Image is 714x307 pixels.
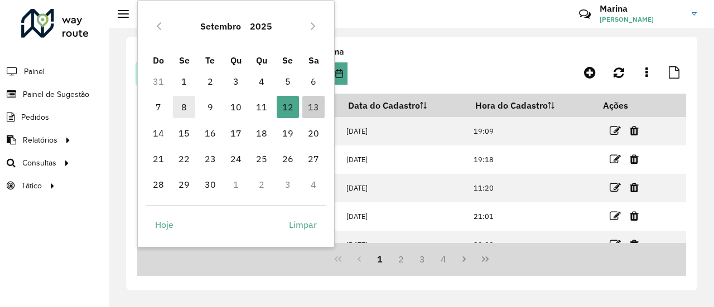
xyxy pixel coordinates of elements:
[171,94,197,120] td: 8
[275,94,301,120] td: 12
[370,248,391,270] button: 1
[249,120,274,146] td: 18
[146,213,183,236] button: Hoje
[155,218,173,231] span: Hoje
[147,96,170,118] span: 7
[630,152,639,167] a: Excluir
[173,96,195,118] span: 8
[475,248,496,270] button: Last Page
[249,172,274,197] td: 2
[454,248,475,270] button: Next Page
[199,96,221,118] span: 9
[146,146,171,172] td: 21
[467,174,595,202] td: 11:20
[301,94,326,120] td: 13
[275,146,301,172] td: 26
[24,66,45,77] span: Painel
[573,2,597,26] a: Contato Rápido
[610,180,621,195] a: Editar
[173,148,195,170] span: 22
[171,146,197,172] td: 22
[223,172,249,197] td: 1
[600,14,683,25] span: [PERSON_NAME]
[467,231,595,259] td: 20:00
[249,146,274,172] td: 25
[250,122,273,144] span: 18
[146,94,171,120] td: 7
[173,122,195,144] span: 15
[197,146,223,172] td: 23
[223,94,249,120] td: 10
[302,96,325,118] span: 13
[173,70,195,92] span: 1
[197,94,223,120] td: 9
[171,120,197,146] td: 15
[630,237,639,252] a: Excluir
[197,172,223,197] td: 30
[225,96,247,118] span: 10
[301,120,326,146] td: 20
[245,13,277,40] button: Choose Year
[23,89,89,100] span: Painel de Sugestão
[341,202,468,231] td: [DATE]
[302,70,325,92] span: 6
[301,146,326,172] td: 27
[433,248,454,270] button: 4
[146,69,171,94] td: 31
[600,3,683,14] h3: Marina
[153,55,164,66] span: Do
[199,148,221,170] span: 23
[196,13,245,40] button: Choose Month
[256,55,267,66] span: Qu
[330,62,348,85] button: Choose Date
[21,111,49,123] span: Pedidos
[341,94,468,117] th: Data do Cadastro
[610,208,621,223] a: Editar
[223,69,249,94] td: 3
[250,148,273,170] span: 25
[467,117,595,145] td: 19:09
[129,8,229,20] h2: Painel de Sugestão
[630,208,639,223] a: Excluir
[250,70,273,92] span: 4
[301,172,326,197] td: 4
[173,173,195,196] span: 29
[341,231,468,259] td: [DATE]
[412,248,433,270] button: 3
[250,96,273,118] span: 11
[147,173,170,196] span: 28
[197,120,223,146] td: 16
[147,122,170,144] span: 14
[610,237,621,252] a: Editar
[197,69,223,94] td: 2
[22,157,56,169] span: Consultas
[610,152,621,167] a: Editar
[146,120,171,146] td: 14
[249,94,274,120] td: 11
[275,69,301,94] td: 5
[630,123,639,138] a: Excluir
[199,122,221,144] span: 16
[21,180,42,192] span: Tático
[223,146,249,172] td: 24
[301,69,326,94] td: 6
[308,55,319,66] span: Sa
[146,172,171,197] td: 28
[390,248,412,270] button: 2
[225,122,247,144] span: 17
[199,70,221,92] span: 2
[275,172,301,197] td: 3
[595,94,662,117] th: Ações
[302,122,325,144] span: 20
[150,17,168,35] button: Previous Month
[341,117,468,145] td: [DATE]
[205,55,215,66] span: Te
[171,172,197,197] td: 29
[467,94,595,117] th: Hora do Cadastro
[277,148,299,170] span: 26
[341,174,468,202] td: [DATE]
[199,173,221,196] span: 30
[630,180,639,195] a: Excluir
[289,218,317,231] span: Limpar
[467,202,595,231] td: 21:01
